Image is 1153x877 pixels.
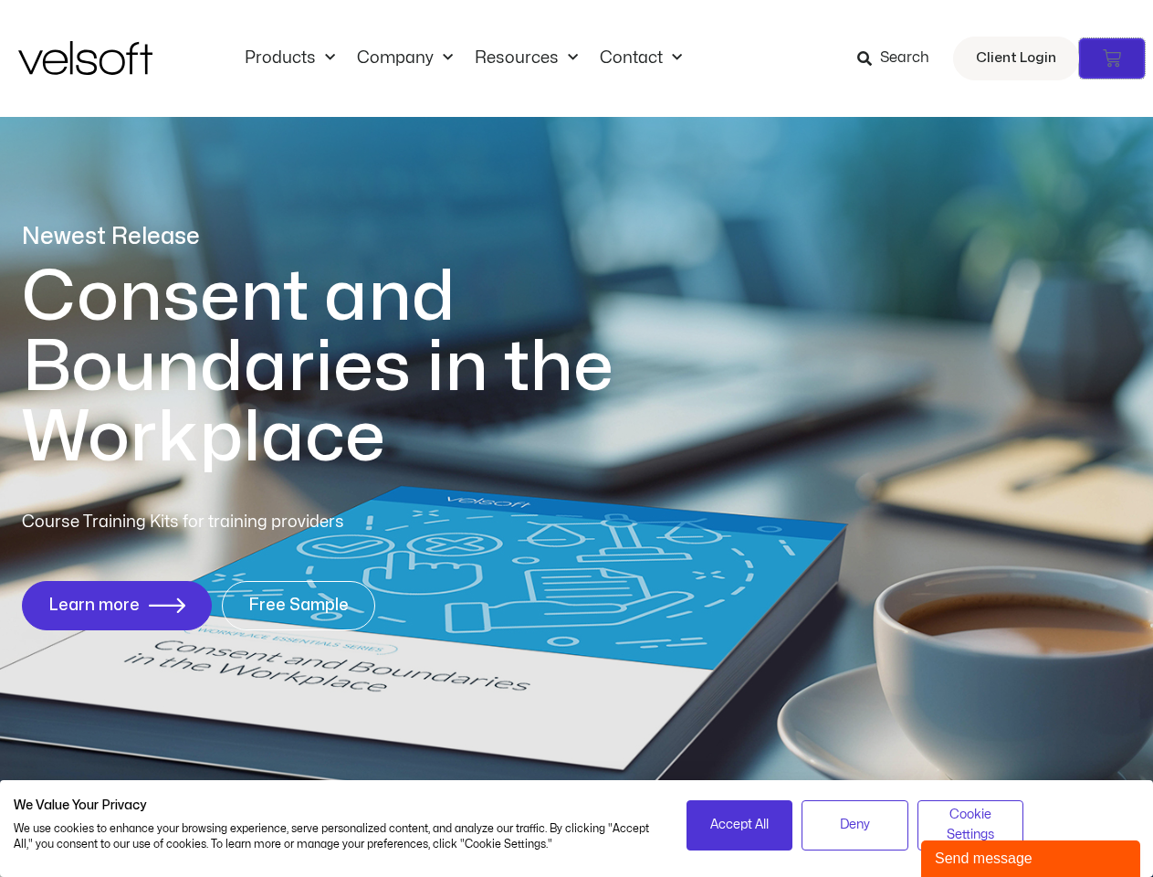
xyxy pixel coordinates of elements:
[346,48,464,69] a: CompanyMenu Toggle
[22,221,688,253] p: Newest Release
[18,41,152,75] img: Velsoft Training Materials
[234,48,346,69] a: ProductsMenu Toggle
[248,597,349,615] span: Free Sample
[22,581,212,630] a: Learn more
[14,798,659,814] h2: We Value Your Privacy
[802,800,908,851] button: Deny all cookies
[687,800,793,851] button: Accept all cookies
[976,47,1056,70] span: Client Login
[222,581,375,630] a: Free Sample
[464,48,589,69] a: ResourcesMenu Toggle
[589,48,693,69] a: ContactMenu Toggle
[710,815,769,835] span: Accept All
[840,815,870,835] span: Deny
[953,37,1079,80] a: Client Login
[22,262,688,473] h1: Consent and Boundaries in the Workplace
[929,805,1012,846] span: Cookie Settings
[22,510,477,535] p: Course Training Kits for training providers
[234,48,693,69] nav: Menu
[48,597,140,615] span: Learn more
[857,43,942,74] a: Search
[880,47,929,70] span: Search
[921,837,1144,877] iframe: chat widget
[14,821,659,852] p: We use cookies to enhance your browsing experience, serve personalized content, and analyze our t...
[917,800,1024,851] button: Adjust cookie preferences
